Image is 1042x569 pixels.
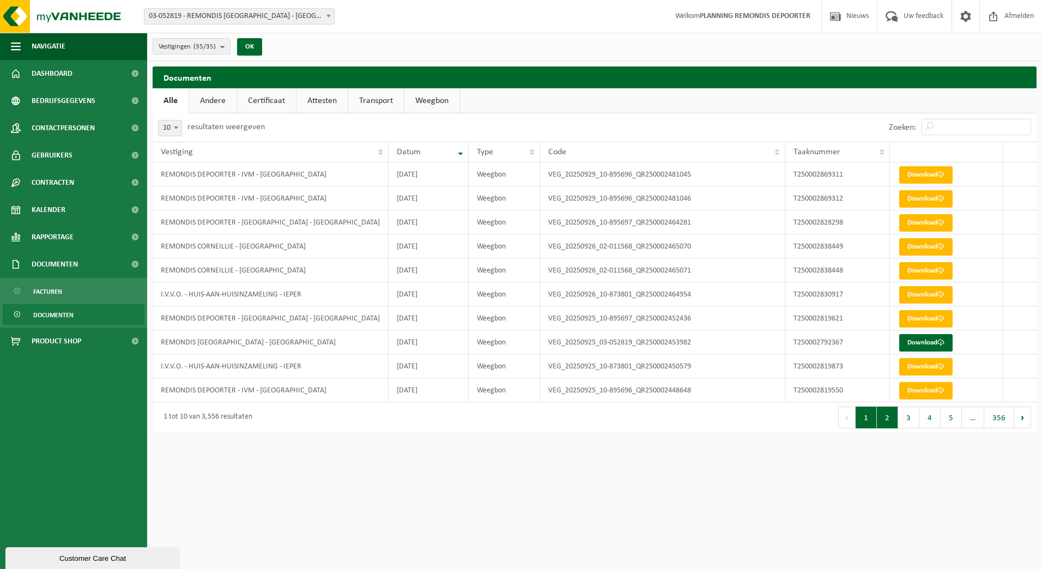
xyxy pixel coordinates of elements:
td: [DATE] [389,162,469,186]
td: Weegbon [469,186,540,210]
td: Weegbon [469,330,540,354]
a: Weegbon [404,88,459,113]
td: REMONDIS CORNEILLIE - [GEOGRAPHIC_DATA] [153,258,389,282]
span: Documenten [33,305,74,325]
td: Weegbon [469,210,540,234]
td: [DATE] [389,186,469,210]
td: T250002819873 [785,354,890,378]
td: REMONDIS [GEOGRAPHIC_DATA] - [GEOGRAPHIC_DATA] [153,330,389,354]
span: Taaknummer [793,148,840,156]
a: Download [899,334,953,352]
a: Download [899,310,953,328]
td: REMONDIS DEPOORTER - IVM - [GEOGRAPHIC_DATA] [153,162,389,186]
button: Next [1014,407,1031,428]
a: Download [899,286,953,304]
a: Andere [189,88,237,113]
td: VEG_20250926_02-011568_QR250002465071 [540,258,785,282]
button: 356 [984,407,1014,428]
td: Weegbon [469,378,540,402]
a: Attesten [296,88,348,113]
span: Facturen [33,281,62,302]
span: 03-052819 - REMONDIS WEST-VLAANDEREN - OOSTENDE [144,8,335,25]
td: REMONDIS DEPOORTER - IVM - [GEOGRAPHIC_DATA] [153,378,389,402]
a: Alle [153,88,189,113]
a: Documenten [3,304,144,325]
td: Weegbon [469,234,540,258]
span: Bedrijfsgegevens [32,87,95,114]
h2: Documenten [153,66,1037,88]
td: REMONDIS DEPOORTER - [GEOGRAPHIC_DATA] - [GEOGRAPHIC_DATA] [153,210,389,234]
td: [DATE] [389,330,469,354]
td: T250002819550 [785,378,890,402]
a: Certificaat [237,88,296,113]
td: [DATE] [389,282,469,306]
div: 1 tot 10 van 3,556 resultaten [158,408,252,427]
span: Type [477,148,493,156]
span: Dashboard [32,60,72,87]
button: 1 [856,407,877,428]
span: 10 [159,120,181,136]
td: VEG_20250925_10-873801_QR250002450579 [540,354,785,378]
span: Rapportage [32,223,74,251]
td: [DATE] [389,258,469,282]
a: Download [899,190,953,208]
td: REMONDIS DEPOORTER - [GEOGRAPHIC_DATA] - [GEOGRAPHIC_DATA] [153,306,389,330]
td: [DATE] [389,378,469,402]
a: Download [899,358,953,376]
td: VEG_20250926_02-011568_QR250002465070 [540,234,785,258]
a: Download [899,214,953,232]
td: VEG_20250926_10-873801_QR250002464954 [540,282,785,306]
span: Contactpersonen [32,114,95,142]
button: 4 [919,407,941,428]
span: 03-052819 - REMONDIS WEST-VLAANDEREN - OOSTENDE [144,9,334,24]
a: Download [899,238,953,256]
td: REMONDIS CORNEILLIE - [GEOGRAPHIC_DATA] [153,234,389,258]
td: Weegbon [469,258,540,282]
count: (35/35) [193,43,216,50]
td: T250002838448 [785,258,890,282]
span: Kalender [32,196,65,223]
td: VEG_20250926_10-895697_QR250002464281 [540,210,785,234]
a: Facturen [3,281,144,301]
a: Download [899,166,953,184]
td: T250002869312 [785,186,890,210]
span: 10 [158,120,182,136]
span: Code [548,148,566,156]
a: Download [899,382,953,399]
td: Weegbon [469,306,540,330]
td: T250002819621 [785,306,890,330]
td: [DATE] [389,210,469,234]
span: Documenten [32,251,78,278]
td: VEG_20250925_03-052819_QR250002453982 [540,330,785,354]
iframe: chat widget [5,545,182,569]
td: VEG_20250929_10-895696_QR250002481045 [540,162,785,186]
button: OK [237,38,262,56]
td: [DATE] [389,306,469,330]
td: T250002838449 [785,234,890,258]
span: Gebruikers [32,142,72,169]
td: I.V.V.O. - HUIS-AAN-HUISINZAMELING - IEPER [153,354,389,378]
td: Weegbon [469,162,540,186]
button: 3 [898,407,919,428]
span: Product Shop [32,328,81,355]
span: Datum [397,148,421,156]
td: VEG_20250929_10-895696_QR250002481046 [540,186,785,210]
td: T250002869311 [785,162,890,186]
td: I.V.V.O. - HUIS-AAN-HUISINZAMELING - IEPER [153,282,389,306]
a: Transport [348,88,404,113]
label: resultaten weergeven [187,123,265,131]
td: REMONDIS DEPOORTER - IVM - [GEOGRAPHIC_DATA] [153,186,389,210]
td: T250002792367 [785,330,890,354]
a: Download [899,262,953,280]
button: Previous [838,407,856,428]
td: [DATE] [389,234,469,258]
span: Contracten [32,169,74,196]
strong: PLANNING REMONDIS DEPOORTER [700,12,810,20]
td: [DATE] [389,354,469,378]
button: 2 [877,407,898,428]
span: … [962,407,984,428]
button: Vestigingen(35/35) [153,38,231,55]
button: 5 [941,407,962,428]
span: Vestiging [161,148,193,156]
